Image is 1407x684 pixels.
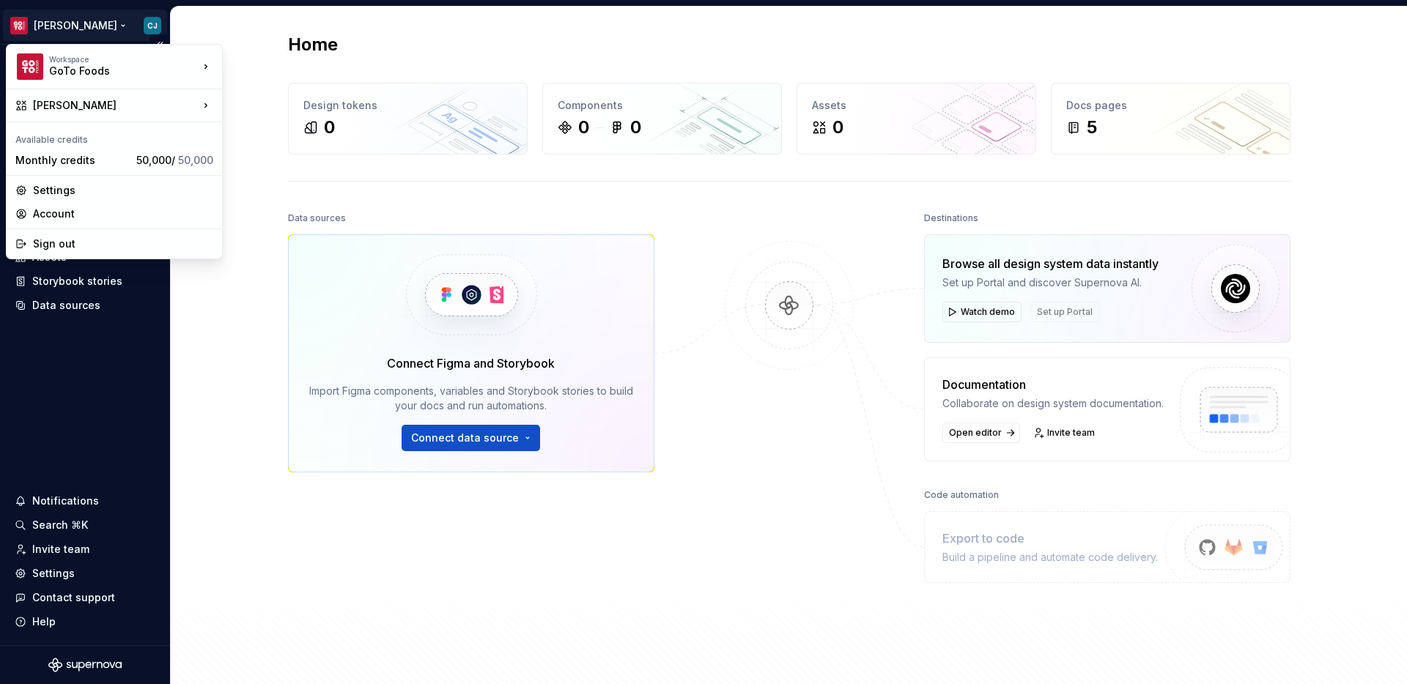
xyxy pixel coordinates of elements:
div: GoTo Foods [49,64,174,78]
div: Settings [33,183,213,198]
div: Sign out [33,237,213,251]
span: 50,000 [178,154,213,166]
span: 50,000 / [136,154,213,166]
div: [PERSON_NAME] [33,98,199,113]
img: f4f33d50-0937-4074-a32a-c7cda971eed1.png [17,53,43,80]
div: Workspace [49,55,199,64]
div: Available credits [10,125,219,149]
div: Account [33,207,213,221]
div: Monthly credits [15,153,130,168]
